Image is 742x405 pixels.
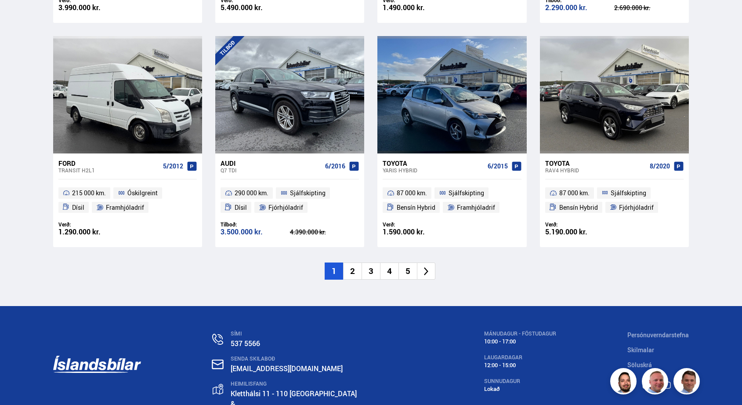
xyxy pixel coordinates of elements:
a: Söluskrá [627,361,652,369]
div: 5.490.000 kr. [221,4,290,11]
img: FbJEzSuNWCJXmdc-.webp [675,369,701,396]
div: LAUGARDAGAR [484,354,556,361]
div: Verð: [58,221,128,228]
button: Opna LiveChat spjallviðmót [7,4,33,30]
span: 87 000 km. [559,188,590,198]
img: siFngHWaQ9KaOqBr.png [643,369,670,396]
span: 290 000 km. [235,188,268,198]
span: Fjórhjóladrif [619,202,654,213]
div: HEIMILISFANG [231,381,413,387]
span: Fjórhjóladrif [268,202,303,213]
a: Kletthálsi 11 - 110 [GEOGRAPHIC_DATA] [231,389,357,398]
div: 2.690.000 kr. [614,5,684,11]
div: RAV4 HYBRID [545,167,646,173]
img: n0V2lOsqF3l1V2iz.svg [212,334,223,345]
a: Ford Transit H2L1 5/2012 215 000 km. Óskilgreint Dísil Framhjóladrif Verð: 1.290.000 kr. [53,153,202,248]
a: Toyota Yaris HYBRID 6/2015 87 000 km. Sjálfskipting Bensín Hybrid Framhjóladrif Verð: 1.590.000 kr. [377,153,526,248]
li: 1 [325,263,343,280]
div: Verð: [545,221,615,228]
div: MÁNUDAGUR - FÖSTUDAGUR [484,331,556,337]
span: 6/2015 [488,163,508,170]
div: 5.190.000 kr. [545,228,615,236]
div: 1.490.000 kr. [383,4,452,11]
div: SUNNUDAGUR [484,378,556,384]
img: gp4YpyYFnEr45R34.svg [213,384,223,395]
li: 3 [362,263,380,280]
span: Sjálfskipting [611,188,646,198]
span: 6/2016 [325,163,345,170]
div: Tilboð: [221,221,290,228]
div: SÍMI [231,331,413,337]
div: Ford [58,159,159,167]
span: Sjálfskipting [449,188,484,198]
div: Toyota [383,159,484,167]
span: Sjálfskipting [290,188,326,198]
a: [EMAIL_ADDRESS][DOMAIN_NAME] [231,364,343,373]
div: Toyota [545,159,646,167]
div: Yaris HYBRID [383,167,484,173]
span: 87 000 km. [397,188,427,198]
span: Framhjóladrif [457,202,495,213]
div: Audi [221,159,322,167]
div: Lokað [484,386,556,392]
div: 10:00 - 17:00 [484,338,556,345]
div: 3.500.000 kr. [221,228,290,236]
div: 2.290.000 kr. [545,4,615,11]
span: Bensín Hybrid [559,202,598,213]
span: Óskilgreint [127,188,158,198]
div: 4.390.000 kr. [290,229,359,235]
span: 215 000 km. [72,188,106,198]
a: Skilmalar [627,346,654,354]
div: 1.290.000 kr. [58,228,128,236]
a: Audi Q7 TDI 6/2016 290 000 km. Sjálfskipting Dísil Fjórhjóladrif Tilboð: 3.500.000 kr. 4.390.000 kr. [215,153,364,248]
span: Dísil [235,202,247,213]
a: 537 5566 [231,339,260,348]
div: 1.590.000 kr. [383,228,452,236]
span: 5/2012 [163,163,183,170]
li: 5 [398,263,417,280]
span: Framhjóladrif [106,202,144,213]
div: SENDA SKILABOÐ [231,356,413,362]
div: 12:00 - 15:00 [484,362,556,369]
a: Persónuverndarstefna [627,331,689,339]
li: 2 [343,263,362,280]
span: Dísil [72,202,84,213]
div: Q7 TDI [221,167,322,173]
a: Toyota RAV4 HYBRID 8/2020 87 000 km. Sjálfskipting Bensín Hybrid Fjórhjóladrif Verð: 5.190.000 kr. [540,153,689,248]
span: 8/2020 [650,163,670,170]
div: Verð: [383,221,452,228]
div: 3.990.000 kr. [58,4,128,11]
li: 4 [380,263,398,280]
div: Transit H2L1 [58,167,159,173]
span: Bensín Hybrid [397,202,435,213]
img: nhp88E3Fdnt1Opn2.png [612,369,638,396]
img: nHj8e-n-aHgjukTg.svg [212,359,224,369]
